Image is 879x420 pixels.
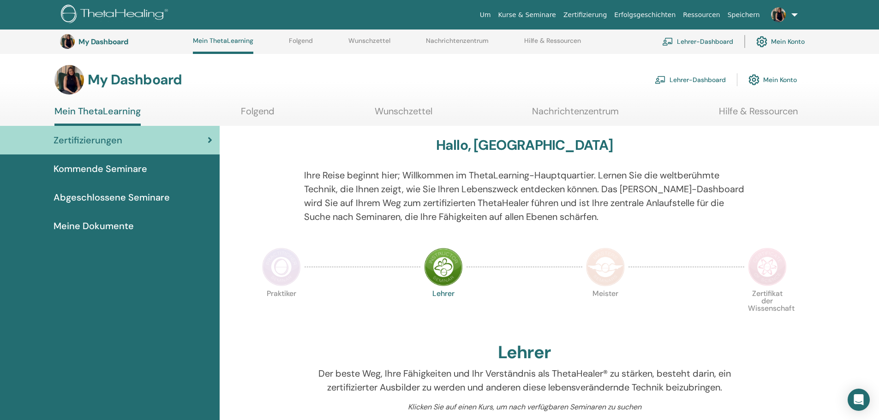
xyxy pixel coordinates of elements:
a: Wunschzettel [375,106,432,124]
img: default.jpg [60,34,75,49]
p: Praktiker [262,290,301,329]
a: Mein Konto [756,31,805,52]
p: Klicken Sie auf einen Kurs, um nach verfügbaren Seminaren zu suchen [304,402,745,413]
p: Meister [586,290,625,329]
a: Ressourcen [679,6,724,24]
img: chalkboard-teacher.svg [655,76,666,84]
a: Folgend [241,106,275,124]
p: Zertifikat der Wissenschaft [748,290,787,329]
a: Wunschzettel [348,37,390,52]
a: Folgend [289,37,313,52]
img: Instructor [424,248,463,286]
span: Meine Dokumente [54,219,134,233]
a: Nachrichtenzentrum [532,106,619,124]
a: Zertifizierung [560,6,610,24]
img: Master [586,248,625,286]
p: Ihre Reise beginnt hier; Willkommen im ThetaLearning-Hauptquartier. Lernen Sie die weltberühmte T... [304,168,745,224]
a: Um [476,6,495,24]
a: Hilfe & Ressourcen [524,37,581,52]
img: default.jpg [54,65,84,95]
a: Mein Konto [748,70,797,90]
img: default.jpg [771,7,786,22]
a: Hilfe & Ressourcen [719,106,798,124]
a: Kurse & Seminare [495,6,560,24]
a: Mein ThetaLearning [193,37,253,54]
a: Lehrer-Dashboard [662,31,733,52]
a: Mein ThetaLearning [54,106,141,126]
span: Kommende Seminare [54,162,147,176]
img: logo.png [61,5,171,25]
img: cog.svg [748,72,759,88]
img: cog.svg [756,34,767,49]
a: Nachrichtenzentrum [426,37,489,52]
p: Der beste Weg, Ihre Fähigkeiten und Ihr Verständnis als ThetaHealer® zu stärken, besteht darin, e... [304,367,745,394]
img: Practitioner [262,248,301,286]
span: Abgeschlossene Seminare [54,190,170,204]
p: Lehrer [424,290,463,329]
h3: Hallo, [GEOGRAPHIC_DATA] [436,137,613,154]
h2: Lehrer [498,342,551,363]
h3: My Dashboard [88,71,182,88]
h3: My Dashboard [78,37,171,46]
img: chalkboard-teacher.svg [662,37,673,46]
span: Zertifizierungen [54,133,122,147]
a: Speichern [724,6,764,24]
div: Open Intercom Messenger [848,389,870,411]
a: Erfolgsgeschichten [610,6,679,24]
a: Lehrer-Dashboard [655,70,726,90]
img: Certificate of Science [748,248,787,286]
